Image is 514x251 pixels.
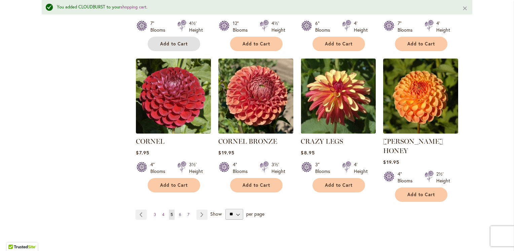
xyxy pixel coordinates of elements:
span: Add to Cart [160,41,188,47]
div: 3½' Height [189,161,203,175]
div: 12" Blooms [233,20,252,33]
span: Add to Cart [325,41,353,47]
span: $7.95 [136,149,149,156]
span: $8.95 [301,149,315,156]
span: 5 [171,212,173,217]
span: Add to Cart [243,182,270,188]
div: 4" Blooms [233,161,252,175]
a: shopping cart [120,4,146,10]
a: 4 [160,210,166,220]
div: 4' Height [436,20,450,33]
a: CORNEL BRONZE [218,129,293,135]
a: CRAZY LEGS [301,129,376,135]
img: CORNEL BRONZE [218,59,293,134]
span: Add to Cart [407,192,435,198]
button: Add to Cart [313,178,365,192]
button: Add to Cart [230,37,283,51]
div: 4' Height [354,161,368,175]
button: Add to Cart [395,37,447,51]
span: 7 [187,212,189,217]
img: CORNEL [136,59,211,134]
img: CRAZY LEGS [301,59,376,134]
a: CORNEL BRONZE [218,137,277,145]
a: 3 [152,210,158,220]
div: 4" Blooms [150,161,169,175]
span: Show [210,210,222,217]
img: CRICHTON HONEY [383,59,458,134]
div: 4' Height [354,20,368,33]
span: 6 [179,212,181,217]
span: $19.95 [218,149,234,156]
span: Add to Cart [160,182,188,188]
div: 4" Blooms [398,171,416,184]
a: [PERSON_NAME] HONEY [383,137,443,155]
button: Add to Cart [313,37,365,51]
div: 3½' Height [271,161,285,175]
span: 4 [162,212,164,217]
span: per page [246,210,264,217]
div: 2½' Height [436,171,450,184]
div: You added CLOUDBURST to your . [57,4,452,10]
div: 7" Blooms [150,20,169,33]
div: 3" Blooms [315,161,334,175]
a: 7 [186,210,191,220]
a: CORNEL [136,129,211,135]
div: 4½' Height [189,20,203,33]
button: Add to Cart [395,187,447,202]
button: Add to Cart [148,37,200,51]
a: CRAZY LEGS [301,137,343,145]
a: CRICHTON HONEY [383,129,458,135]
span: $19.95 [383,159,399,165]
a: CORNEL [136,137,164,145]
button: Add to Cart [230,178,283,192]
div: 4½' Height [271,20,285,33]
span: Add to Cart [243,41,270,47]
span: 3 [154,212,156,217]
iframe: Launch Accessibility Center [5,227,24,246]
button: Add to Cart [148,178,200,192]
div: 6" Blooms [315,20,334,33]
div: 7" Blooms [398,20,416,33]
span: Add to Cart [325,182,353,188]
span: Add to Cart [407,41,435,47]
a: 6 [177,210,183,220]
